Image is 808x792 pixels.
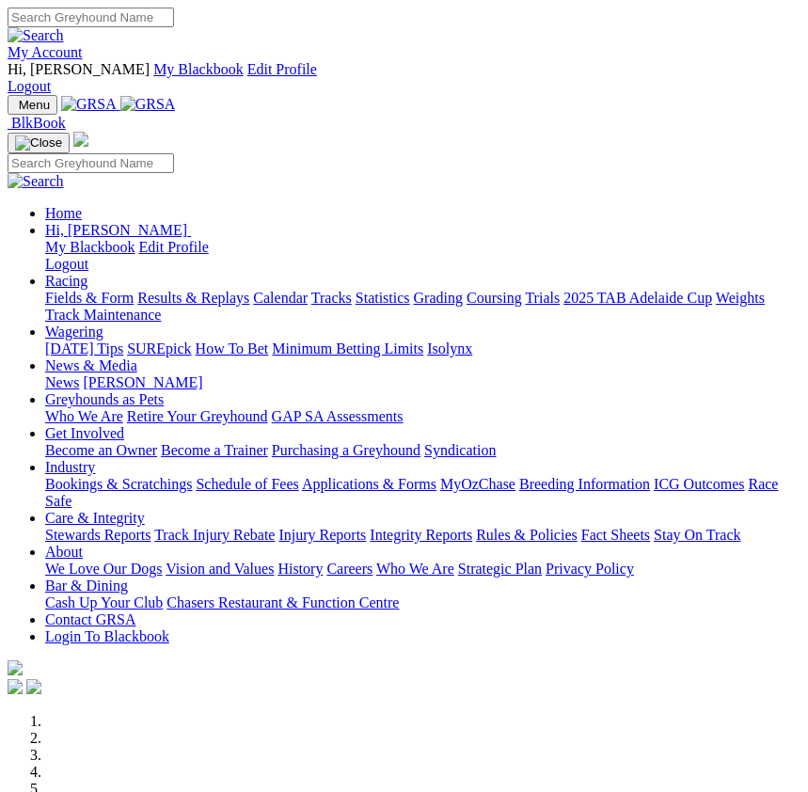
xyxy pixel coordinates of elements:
[45,578,128,594] a: Bar & Dining
[26,679,41,694] img: twitter.svg
[45,408,123,424] a: Who We Are
[45,628,169,644] a: Login To Blackbook
[8,153,174,173] input: Search
[166,594,399,610] a: Chasers Restaurant & Function Centre
[120,96,176,113] img: GRSA
[302,476,436,492] a: Applications & Forms
[137,290,249,306] a: Results & Replays
[519,476,650,492] a: Breeding Information
[45,544,83,560] a: About
[581,527,650,543] a: Fact Sheets
[654,476,744,492] a: ICG Outcomes
[139,239,209,255] a: Edit Profile
[45,476,778,509] a: Race Safe
[8,173,64,190] img: Search
[8,27,64,44] img: Search
[45,611,135,627] a: Contact GRSA
[45,222,191,238] a: Hi, [PERSON_NAME]
[45,476,800,510] div: Industry
[45,222,187,238] span: Hi, [PERSON_NAME]
[161,442,268,458] a: Become a Trainer
[427,341,472,356] a: Isolynx
[11,115,66,131] span: BlkBook
[45,408,800,425] div: Greyhounds as Pets
[45,374,800,391] div: News & Media
[45,594,163,610] a: Cash Up Your Club
[45,561,162,577] a: We Love Our Dogs
[476,527,578,543] a: Rules & Policies
[8,44,83,60] a: My Account
[8,660,23,675] img: logo-grsa-white.png
[370,527,472,543] a: Integrity Reports
[8,61,150,77] span: Hi, [PERSON_NAME]
[19,98,50,112] span: Menu
[467,290,522,306] a: Coursing
[166,561,274,577] a: Vision and Values
[45,341,800,357] div: Wagering
[253,290,308,306] a: Calendar
[247,61,317,77] a: Edit Profile
[15,135,62,150] img: Close
[272,408,404,424] a: GAP SA Assessments
[8,8,174,27] input: Search
[278,527,366,543] a: Injury Reports
[8,95,57,115] button: Toggle navigation
[414,290,463,306] a: Grading
[45,307,161,323] a: Track Maintenance
[8,78,51,94] a: Logout
[8,61,800,95] div: My Account
[45,527,800,544] div: Care & Integrity
[277,561,323,577] a: History
[525,290,560,306] a: Trials
[45,290,134,306] a: Fields & Form
[376,561,454,577] a: Who We Are
[196,341,269,356] a: How To Bet
[546,561,634,577] a: Privacy Policy
[45,459,95,475] a: Industry
[45,527,151,543] a: Stewards Reports
[440,476,515,492] a: MyOzChase
[8,679,23,694] img: facebook.svg
[45,290,800,324] div: Racing
[326,561,372,577] a: Careers
[311,290,352,306] a: Tracks
[73,132,88,147] img: logo-grsa-white.png
[45,324,103,340] a: Wagering
[45,256,88,272] a: Logout
[45,239,800,273] div: Hi, [PERSON_NAME]
[45,357,137,373] a: News & Media
[272,341,423,356] a: Minimum Betting Limits
[196,476,298,492] a: Schedule of Fees
[45,561,800,578] div: About
[153,61,244,77] a: My Blackbook
[654,527,740,543] a: Stay On Track
[45,205,82,221] a: Home
[424,442,496,458] a: Syndication
[45,594,800,611] div: Bar & Dining
[458,561,542,577] a: Strategic Plan
[154,527,275,543] a: Track Injury Rebate
[83,374,202,390] a: [PERSON_NAME]
[45,442,800,459] div: Get Involved
[45,239,135,255] a: My Blackbook
[45,341,123,356] a: [DATE] Tips
[8,133,70,153] button: Toggle navigation
[716,290,765,306] a: Weights
[272,442,420,458] a: Purchasing a Greyhound
[45,273,87,289] a: Racing
[356,290,410,306] a: Statistics
[45,374,79,390] a: News
[45,425,124,441] a: Get Involved
[45,442,157,458] a: Become an Owner
[127,341,191,356] a: SUREpick
[8,115,66,131] a: BlkBook
[563,290,712,306] a: 2025 TAB Adelaide Cup
[127,408,268,424] a: Retire Your Greyhound
[45,391,164,407] a: Greyhounds as Pets
[45,510,145,526] a: Care & Integrity
[61,96,117,113] img: GRSA
[45,476,192,492] a: Bookings & Scratchings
